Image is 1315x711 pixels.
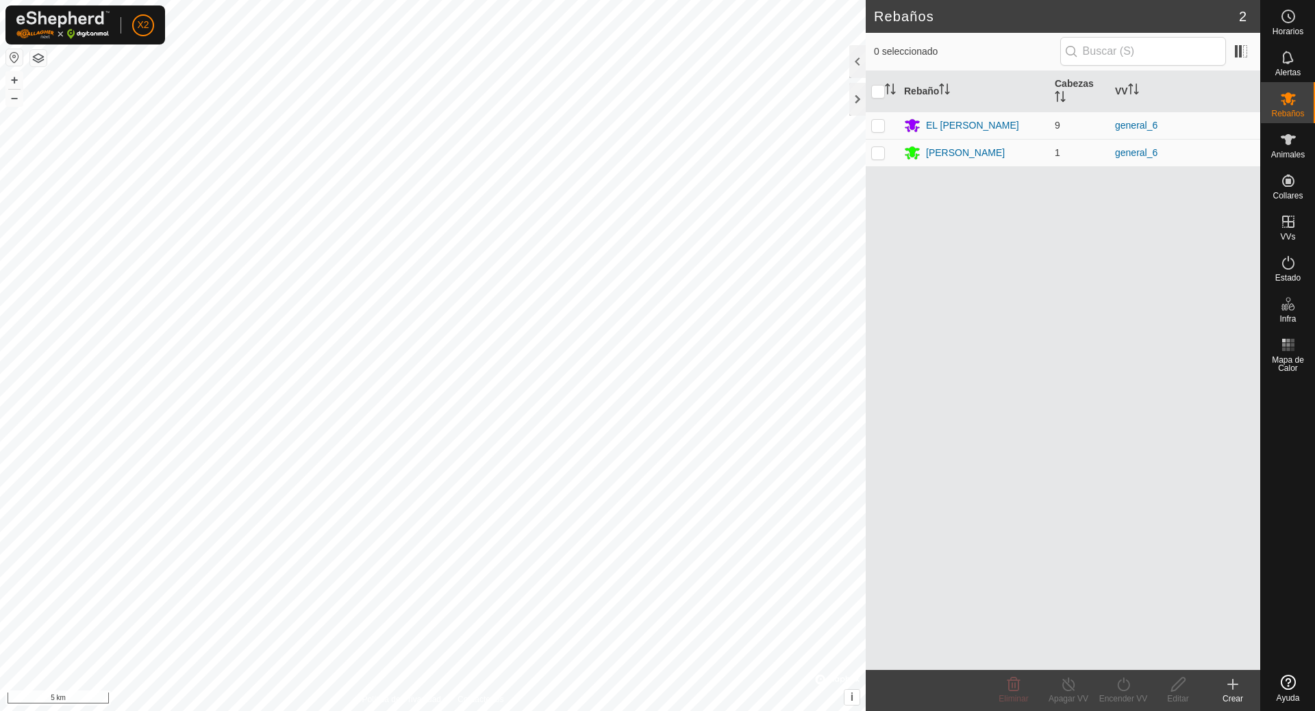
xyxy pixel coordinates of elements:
[16,11,110,39] img: Logo Gallagher
[1271,109,1304,118] span: Rebaños
[362,693,441,706] a: Política de Privacidad
[1205,693,1260,705] div: Crear
[1273,192,1303,200] span: Collares
[1060,37,1226,66] input: Buscar (S)
[1264,356,1312,372] span: Mapa de Calor
[458,693,503,706] a: Contáctenos
[1275,68,1301,77] span: Alertas
[1055,147,1060,158] span: 1
[851,691,853,703] span: i
[1110,71,1260,112] th: VV
[6,90,23,106] button: –
[926,118,1019,133] div: EL [PERSON_NAME]
[1055,120,1060,131] span: 9
[926,146,1005,160] div: [PERSON_NAME]
[1041,693,1096,705] div: Apagar VV
[1280,233,1295,241] span: VVs
[1273,27,1303,36] span: Horarios
[1096,693,1151,705] div: Encender VV
[844,690,860,705] button: i
[137,18,149,32] span: X2
[6,72,23,88] button: +
[1275,274,1301,282] span: Estado
[1151,693,1205,705] div: Editar
[999,694,1028,703] span: Eliminar
[1049,71,1110,112] th: Cabezas
[30,50,47,66] button: Capas del Mapa
[874,44,1060,59] span: 0 seleccionado
[1271,151,1305,159] span: Animales
[1055,93,1066,104] p-sorticon: Activar para ordenar
[939,86,950,96] p-sorticon: Activar para ordenar
[1261,669,1315,708] a: Ayuda
[885,86,896,96] p-sorticon: Activar para ordenar
[899,71,1049,112] th: Rebaño
[874,8,1239,25] h2: Rebaños
[1239,6,1247,27] span: 2
[1128,86,1139,96] p-sorticon: Activar para ordenar
[1277,694,1300,702] span: Ayuda
[1279,315,1296,323] span: Infra
[1115,147,1157,158] a: general_6
[1115,120,1157,131] a: general_6
[6,49,23,66] button: Restablecer Mapa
